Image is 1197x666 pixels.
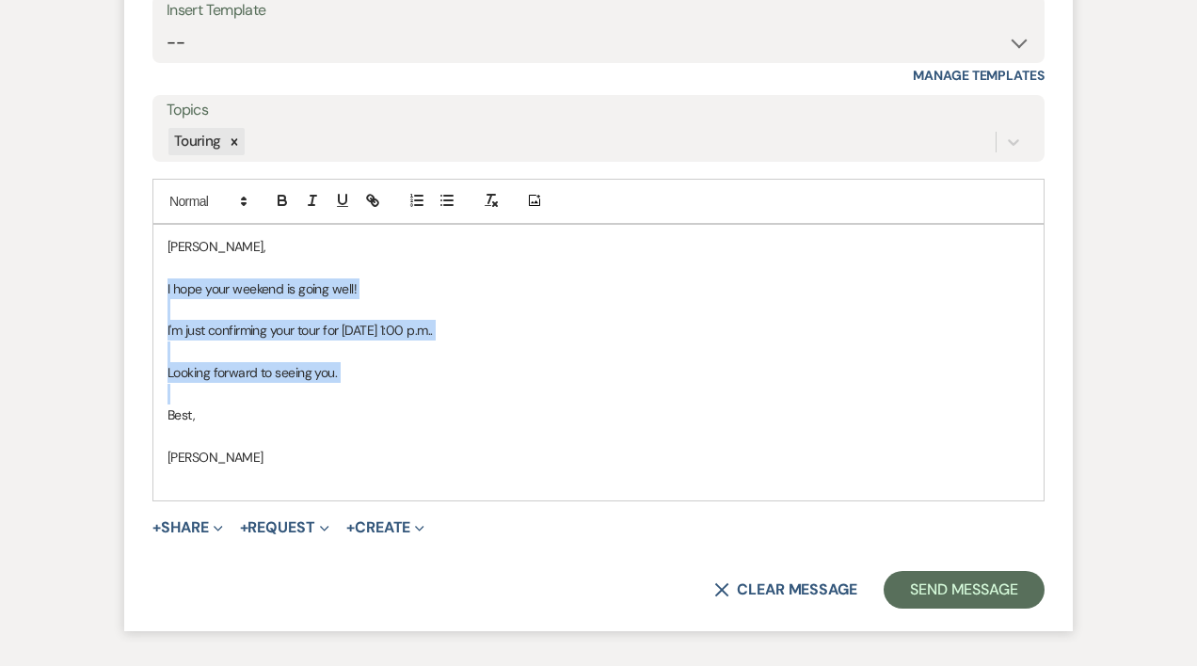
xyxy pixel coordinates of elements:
[913,67,1045,84] a: Manage Templates
[240,520,248,535] span: +
[884,571,1045,609] button: Send Message
[346,520,355,535] span: +
[168,447,1029,468] p: [PERSON_NAME]
[714,582,857,597] button: Clear message
[152,520,161,535] span: +
[240,520,329,535] button: Request
[152,520,223,535] button: Share
[168,236,1029,257] p: [PERSON_NAME],
[168,362,1029,383] p: Looking forward to seeing you.
[346,520,424,535] button: Create
[168,404,1029,425] p: Best,
[168,320,1029,341] p: I'm just confirming your tour for [DATE] 1:00 p.m..
[168,128,224,155] div: Touring
[167,97,1030,124] label: Topics
[168,278,1029,299] p: I hope your weekend is going well!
